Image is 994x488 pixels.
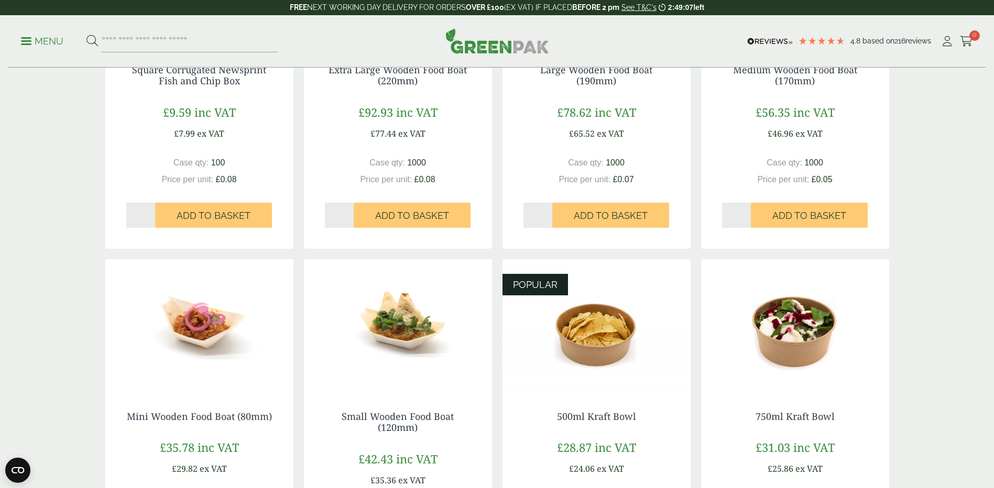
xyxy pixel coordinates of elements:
[172,463,198,474] span: £29.82
[756,104,790,120] span: £56.35
[407,158,426,167] span: 1000
[751,203,868,228] button: Add to Basket
[569,463,595,474] span: £24.06
[211,158,225,167] span: 100
[540,63,652,87] a: Large Wooden Food Boat (190mm)
[960,34,973,49] a: 0
[606,158,625,167] span: 1000
[569,128,595,139] span: £65.52
[173,158,209,167] span: Case qty:
[21,35,63,46] a: Menu
[557,439,592,455] span: £28.87
[396,104,438,120] span: inc VAT
[503,259,691,390] img: Kraft Bowl 500ml with Nachos
[795,128,823,139] span: ex VAT
[793,439,835,455] span: inc VAT
[768,128,793,139] span: £46.96
[466,3,504,12] strong: OVER £100
[163,104,191,120] span: £9.59
[772,210,846,221] span: Add to Basket
[396,451,438,467] span: inc VAT
[21,35,63,48] p: Menu
[597,463,624,474] span: ex VAT
[160,439,194,455] span: £35.78
[733,63,857,87] a: Medium Wooden Food Boat (170mm)
[369,158,405,167] span: Case qty:
[804,158,823,167] span: 1000
[595,104,636,120] span: inc VAT
[969,30,980,41] span: 0
[445,28,549,53] img: GreenPak Supplies
[358,451,393,467] span: £42.43
[941,36,954,47] i: My Account
[574,210,648,221] span: Add to Basket
[795,463,823,474] span: ex VAT
[216,175,237,184] span: £0.08
[177,210,250,221] span: Add to Basket
[768,463,793,474] span: £25.86
[693,3,704,12] span: left
[161,175,213,184] span: Price per unit:
[767,158,802,167] span: Case qty:
[370,474,396,486] span: £35.36
[198,439,239,455] span: inc VAT
[756,410,835,423] a: 750ml Kraft Bowl
[360,175,412,184] span: Price per unit:
[905,37,931,45] span: reviews
[342,410,454,434] a: Small Wooden Food Boat (120mm)
[812,175,833,184] span: £0.05
[793,104,835,120] span: inc VAT
[850,37,862,45] span: 4.8
[105,259,293,390] img: Mini Wooden Boat 80mm with food contents 2920004AA
[197,128,224,139] span: ex VAT
[398,128,425,139] span: ex VAT
[358,104,393,120] span: £92.93
[290,3,307,12] strong: FREE
[572,3,619,12] strong: BEFORE 2 pm
[557,104,592,120] span: £78.62
[557,410,636,423] a: 500ml Kraft Bowl
[568,158,604,167] span: Case qty:
[862,37,894,45] span: Based on
[127,410,272,423] a: Mini Wooden Food Boat (80mm)
[552,203,669,228] button: Add to Basket
[370,128,396,139] span: £77.44
[894,37,905,45] span: 216
[595,439,636,455] span: inc VAT
[375,210,449,221] span: Add to Basket
[798,36,845,46] div: 4.79 Stars
[613,175,634,184] span: £0.07
[621,3,657,12] a: See T&C's
[132,63,266,87] a: Square Corrugated Newsprint Fish and Chip Box
[5,458,30,483] button: Open CMP widget
[398,474,425,486] span: ex VAT
[960,36,973,47] i: Cart
[304,259,492,390] img: Small Wooden Boat 120mm with food contents V2 2920004AB
[354,203,471,228] button: Add to Basket
[194,104,236,120] span: inc VAT
[757,175,809,184] span: Price per unit:
[597,128,624,139] span: ex VAT
[668,3,693,12] span: 2:49:07
[329,63,467,87] a: Extra Large Wooden Food Boat (220mm)
[414,175,435,184] span: £0.08
[513,279,558,290] span: POPULAR
[747,38,793,45] img: REVIEWS.io
[200,463,227,474] span: ex VAT
[701,259,889,390] img: Kraft Bowl 750ml with Goats Cheese Salad Open
[155,203,272,228] button: Add to Basket
[756,439,790,455] span: £31.03
[559,175,610,184] span: Price per unit:
[174,128,195,139] span: £7.99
